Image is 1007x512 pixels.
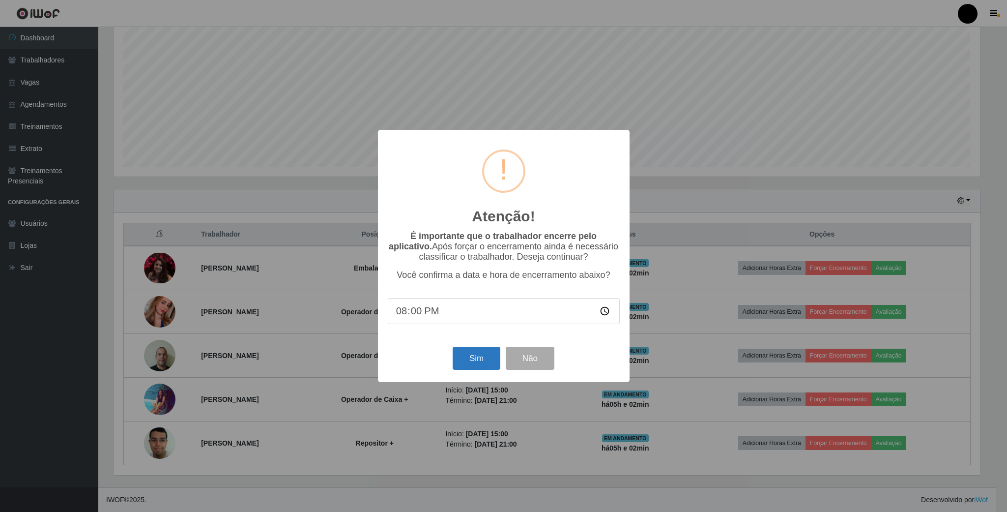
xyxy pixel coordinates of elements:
button: Não [506,347,554,370]
b: É importante que o trabalhador encerre pelo aplicativo. [389,231,597,251]
h2: Atenção! [472,208,535,225]
p: Você confirma a data e hora de encerramento abaixo? [388,270,620,280]
button: Sim [453,347,500,370]
p: Após forçar o encerramento ainda é necessário classificar o trabalhador. Deseja continuar? [388,231,620,262]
